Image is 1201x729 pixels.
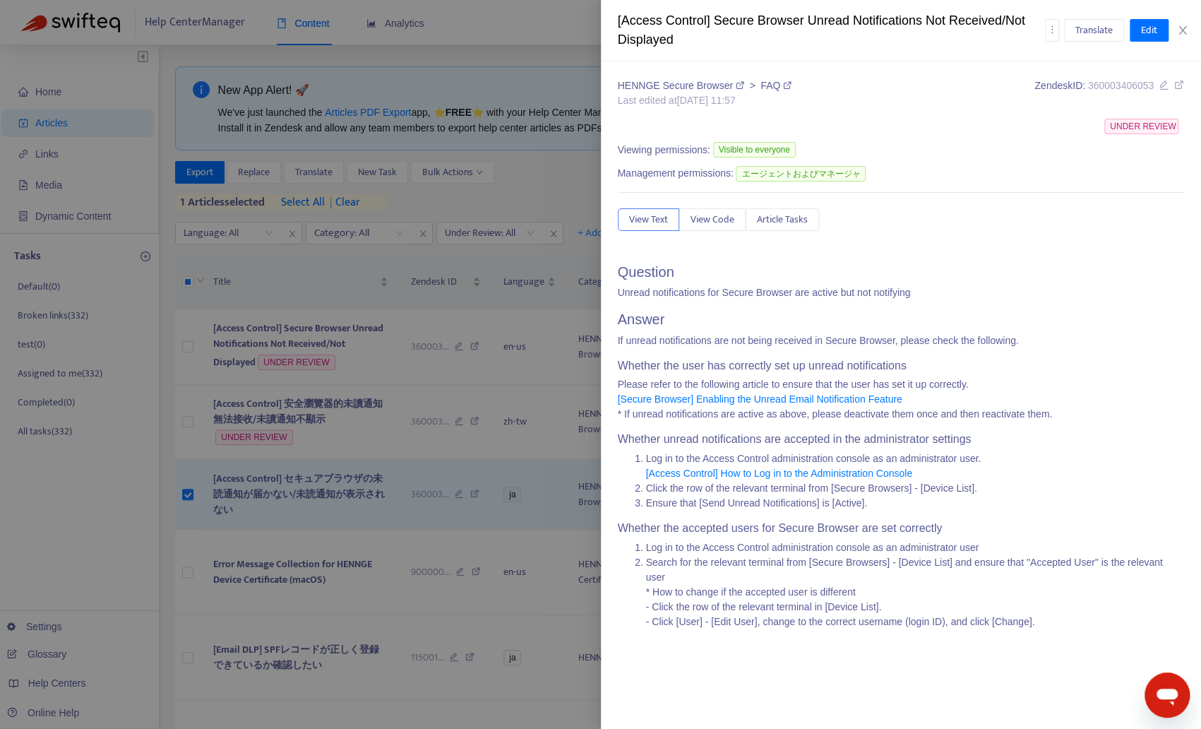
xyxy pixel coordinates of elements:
p: Unread notifications for Secure Browser are active but not notifying [618,285,1185,300]
p: If unread notifications are not being received in Secure Browser, please check the following. [618,333,1185,348]
button: Article Tasks [746,208,819,231]
span: Management permissions: [618,166,734,181]
span: Article Tasks [757,212,808,227]
h4: Whether the accepted users for Secure Browser are set correctly [618,521,1185,535]
a: [Secure Browser] Enabling the Unread Email Notification Feature [618,393,902,405]
span: 360003406053 [1088,80,1154,91]
span: Translate [1075,23,1113,38]
span: more [1047,25,1057,35]
button: Translate [1064,19,1124,42]
span: エージェントおよびマネージャ [736,166,866,182]
button: View Code [679,208,746,231]
iframe: メッセージングウィンドウを開くボタン [1145,672,1190,718]
a: FAQ [760,80,791,91]
span: View Code [691,212,734,227]
span: UNDER REVIEW [1104,119,1178,134]
h4: Whether the user has correctly set up unread notifications [618,359,1185,372]
span: Visible to everyone [713,142,796,158]
li: Log in to the Access Control administration console as an administrator user. [646,451,1185,481]
h4: Whether unread notifications are accepted in the administrator settings [618,432,1185,446]
button: Edit [1130,19,1169,42]
li: Search for the relevant terminal from [Secure Browsers] - [Device List] and ensure that "Accepted... [646,555,1185,629]
a: HENNGE Secure Browser [618,80,747,91]
a: [Access Control] How to Log in to the Administration Console [646,468,912,479]
li: Click the row of the relevant terminal from [Secure Browsers] - [Device List]. [646,481,1185,496]
span: close [1177,25,1188,36]
div: Last edited at [DATE] 11:57 [618,93,792,108]
div: Zendesk ID: [1034,78,1184,108]
span: View Text [629,212,668,227]
div: [Access Control] Secure Browser Unread Notifications Not Received/Not Displayed [618,11,1045,49]
span: Viewing permissions: [618,143,710,158]
div: > [618,78,792,93]
li: Ensure that [Send Unread Notifications] is [Active]. [646,496,1185,511]
p: Please refer to the following article to ensure that the user has set it up correctly. * If unrea... [618,377,1185,422]
button: View Text [618,208,679,231]
span: Edit [1141,23,1157,38]
button: more [1045,19,1059,42]
button: Close [1173,24,1193,37]
h2: Answer [618,311,1185,328]
h2: Question [618,263,1185,280]
li: Log in to the Access Control administration console as an administrator user [646,540,1185,555]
